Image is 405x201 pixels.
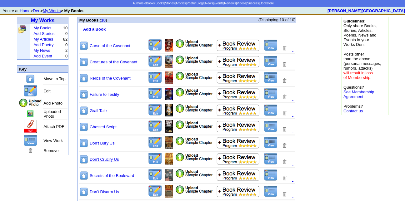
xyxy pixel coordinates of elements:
a: My News [33,48,50,53]
img: Add Attachment PDF [175,71,213,81]
a: Bookstore [260,2,274,5]
a: Secrets of the Boulevard [90,173,134,178]
a: . [292,96,293,101]
a: Contact us [343,109,363,113]
img: Add Attachment PDF [175,169,213,178]
a: Add Stories [33,31,54,36]
img: Move to top [79,171,88,180]
img: View this Title [264,39,278,51]
font: 10 [63,26,67,30]
a: Books [156,2,164,5]
img: Removes this Title [282,110,287,116]
a: Poetry [187,2,196,5]
font: . [292,47,293,52]
font: 0 [65,42,67,47]
font: Attach PDF [43,124,64,129]
a: Reviews [224,2,236,5]
img: Move to top [79,138,88,148]
a: Don't Disarm Us [90,189,119,194]
a: [PERSON_NAME][GEOGRAPHIC_DATA] [327,8,405,13]
a: Authors [133,2,143,5]
img: Add to Book Review Program [217,153,260,165]
img: Move to top [79,106,88,115]
a: . [292,160,293,166]
a: Success [247,2,259,5]
font: Key [19,67,27,71]
a: Events [214,2,223,5]
img: Add to Book Review Program [217,137,260,149]
img: Add Attachment PDF [175,120,213,129]
img: Removes this Title [282,175,287,181]
a: . [292,177,293,182]
img: View this Title [264,104,278,116]
img: View this Title [264,185,278,197]
img: Removes this Title [282,159,287,165]
font: Questions? [343,85,374,99]
a: Videos [237,2,246,5]
a: . [292,79,293,85]
img: Removes this Title [282,143,287,149]
img: Add Attachment PDF [175,88,213,97]
a: My Works [31,18,54,23]
font: 0 [65,31,67,36]
a: See Membership Agreement [343,90,374,99]
a: . [292,144,293,150]
font: 0 [65,54,67,58]
img: Add/Remove Photo [165,120,173,133]
a: Blogs [197,2,204,5]
a: News [205,2,213,5]
a: 10 [101,18,105,22]
a: . [292,128,293,133]
img: Remove this Page [27,148,33,154]
a: Home [20,8,31,13]
font: Add a Book [83,27,106,32]
img: Click to add, upload, edit and remove all your books, stories, articles and poems. [18,25,26,34]
a: . [292,63,293,68]
font: Uploaded Photo [43,109,61,119]
img: View this Page [23,135,37,146]
img: Removes this Title [282,191,287,197]
img: View this Title [264,137,278,149]
font: View Work [43,138,63,143]
img: Add to Book Review Program [217,72,260,84]
img: Move to top [79,73,88,83]
font: . [292,112,293,117]
img: Add/Remove Photo [165,153,173,165]
img: Edit this Title [148,120,162,132]
font: Remove [43,148,58,153]
img: Move to top [79,154,88,164]
img: Edit this Title [148,55,162,67]
img: Add to Book Review Program [217,56,260,67]
font: 82 [63,37,67,42]
a: Failure to Testify [90,92,119,97]
img: Add Attachment PDF [175,136,213,145]
img: Add/Remove Photo [165,185,173,198]
font: Problems? [343,104,363,113]
img: Add Attachment PDF [175,153,213,162]
img: Add Attachment PDF [175,55,213,64]
a: Add a Book [82,26,106,32]
a: Ghosted Script [90,125,117,129]
img: Move to top [79,57,88,67]
img: Removes this Title [282,126,287,132]
font: Add Photo [43,101,62,105]
img: Edit this Title [148,71,162,84]
img: Removes this Title [282,94,287,100]
img: Edit this Title [148,185,162,197]
img: Add to Book Review Program [217,39,260,51]
img: Move to top [79,41,88,51]
a: Add Event [33,54,52,58]
img: Edit this Title [148,169,162,181]
a: . [292,193,293,198]
img: Add/Remove Photo [165,169,173,181]
font: Move to Top [43,76,66,81]
a: Articles [176,2,186,5]
img: View this Title [264,169,278,181]
img: Move to top [79,187,88,197]
span: ( [100,18,101,22]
